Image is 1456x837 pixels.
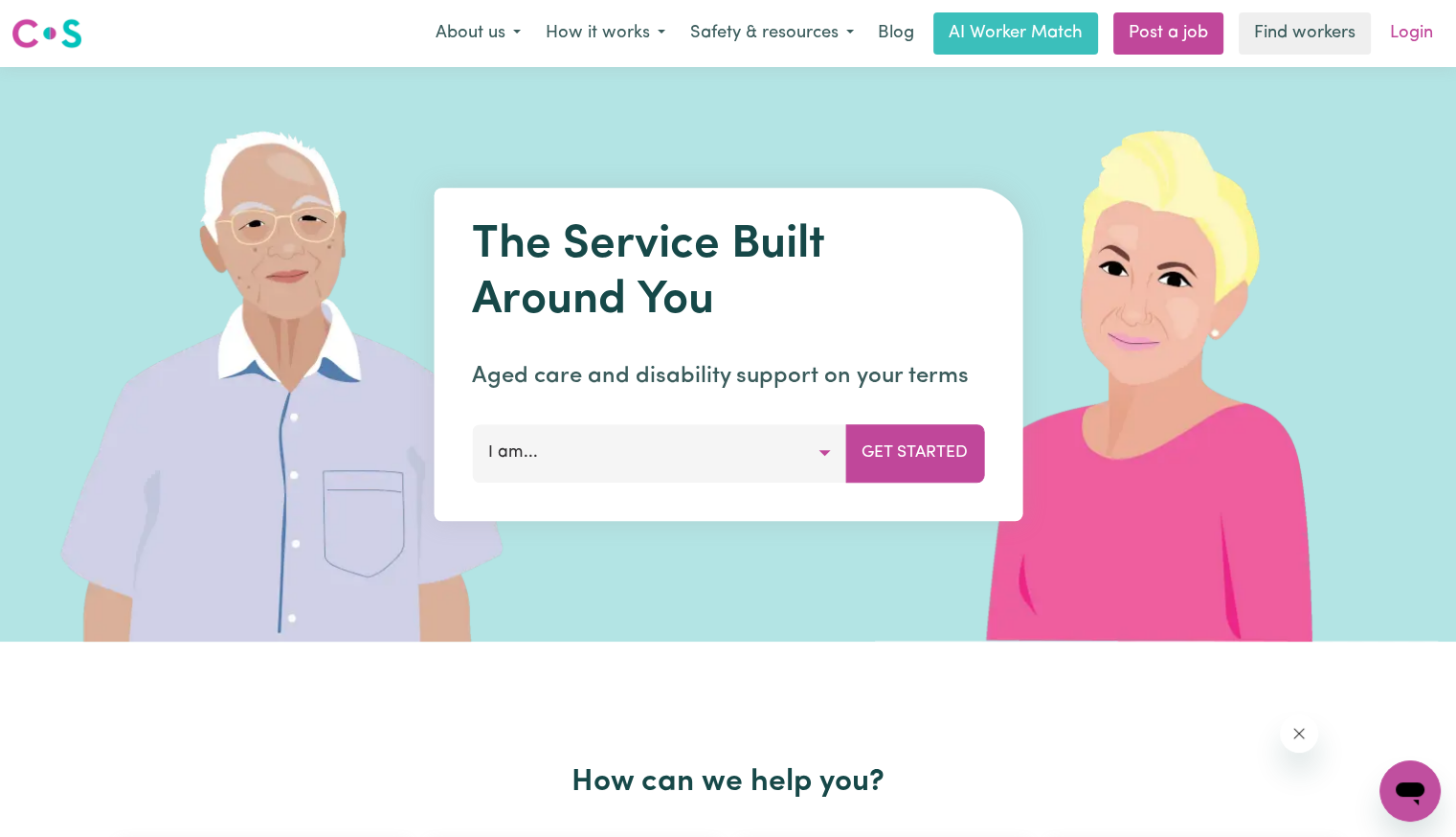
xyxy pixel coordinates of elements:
[933,12,1098,55] a: AI Worker Match
[472,424,846,482] button: I am...
[1239,12,1371,55] a: Find workers
[108,764,1349,801] h2: How can we help you?
[1280,714,1318,753] iframe: Close message
[11,16,82,51] img: Careseekers logo
[1378,12,1445,55] a: Login
[11,13,116,29] span: Need any help?
[1113,12,1223,55] a: Post a job
[678,13,866,54] button: Safety & resources
[423,13,533,54] button: About us
[533,13,678,54] button: How it works
[1379,760,1441,822] iframe: Button to launch messaging window
[845,424,984,482] button: Get Started
[866,12,926,55] a: Blog
[472,359,984,394] p: Aged care and disability support on your terms
[11,11,82,56] a: Careseekers logo
[472,218,984,328] h1: The Service Built Around You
